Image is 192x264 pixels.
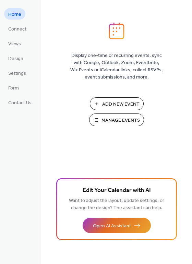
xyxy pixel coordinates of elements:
[4,38,25,49] a: Views
[102,101,140,108] span: Add New Event
[69,196,164,213] span: Want to adjust the layout, update settings, or change the design? The assistant can help.
[8,85,19,92] span: Form
[4,97,36,108] a: Contact Us
[4,52,27,64] a: Design
[90,97,144,110] button: Add New Event
[8,99,32,107] span: Contact Us
[83,218,151,233] button: Open AI Assistant
[4,67,30,79] a: Settings
[8,70,26,77] span: Settings
[101,117,140,124] span: Manage Events
[89,113,144,126] button: Manage Events
[4,8,25,20] a: Home
[83,186,151,195] span: Edit Your Calendar with AI
[8,26,26,33] span: Connect
[109,22,124,39] img: logo_icon.svg
[4,82,23,93] a: Form
[8,55,23,62] span: Design
[93,223,131,230] span: Open AI Assistant
[70,52,163,81] span: Display one-time or recurring events, sync with Google, Outlook, Zoom, Eventbrite, Wix Events or ...
[8,40,21,48] span: Views
[8,11,21,18] span: Home
[4,23,31,34] a: Connect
